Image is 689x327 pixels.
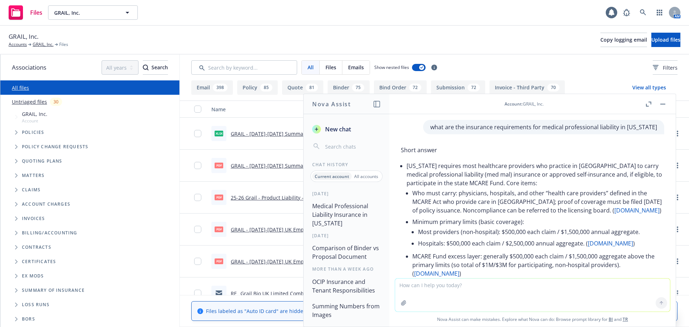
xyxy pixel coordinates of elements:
button: Quote [282,80,323,95]
div: 75 [352,84,364,92]
span: Policies [22,130,44,135]
a: Accounts [9,41,27,48]
p: Current account [315,173,349,179]
input: Search by keyword... [191,60,297,75]
p: Short answer [401,146,664,154]
button: Copy logging email [600,33,647,47]
button: Invoice - Third Party [489,80,565,95]
span: Upload files [651,36,680,43]
span: Loss Runs [22,303,50,307]
button: Medical Professional Liability Insurance in [US_STATE] [309,200,384,230]
span: Files [59,41,68,48]
a: GRAIL - [DATE]-[DATE] Summary of Insurance ([DATE]).xlsx [231,130,370,137]
span: Certificates [22,260,56,264]
button: Binder [328,80,370,95]
span: Account [22,118,47,124]
button: Policy [237,80,278,95]
a: more [673,129,682,138]
span: New chat [324,125,351,134]
div: : GRAIL, Inc. [505,101,544,107]
div: 70 [547,84,559,92]
button: Upload files [651,33,680,47]
a: more [673,193,682,202]
h1: Nova Assist [312,100,351,108]
span: Filters [663,64,678,71]
p: what are the insurance requirements for medical professional liability in [US_STATE] [430,123,657,131]
li: MCARE Fund excess layer: generally $500,000 each claim / $1,500,000 aggregate above the primary l... [412,251,664,279]
a: more [673,161,682,170]
button: OCIP Insurance and Tenant Responsibilities [309,275,384,297]
a: Switch app [652,5,667,20]
span: GRAIL, Inc. [54,9,116,17]
a: TR [623,316,628,322]
span: Account [505,101,522,107]
a: 25-26 Grail - Product Liability - Policy.pdf [231,194,328,201]
input: Toggle Row Selected [194,130,201,137]
a: more [673,289,682,298]
input: Toggle Row Selected [194,162,201,169]
button: SearchSearch [143,60,168,75]
span: pdf [215,163,223,168]
span: Claims [22,188,41,192]
span: xlsx [215,131,223,136]
input: Search chats [324,141,381,151]
span: Summary of insurance [22,288,85,293]
span: BORs [22,317,35,321]
a: BI [609,316,613,322]
button: Bind Order [374,80,427,95]
a: [DOMAIN_NAME] [614,206,660,214]
li: Hospitals: $500,000 each claim / $2,500,000 annual aggregate. ( ) [418,238,664,249]
span: Emails [348,64,364,71]
a: [DOMAIN_NAME] [588,239,633,247]
span: Matters [22,173,44,178]
a: All files [12,84,29,91]
button: View all types [621,80,678,95]
input: Toggle Row Selected [194,226,201,233]
a: Files [6,3,45,23]
span: Filters [653,64,678,71]
span: Contracts [22,245,51,249]
span: Billing/Accounting [22,231,78,235]
button: New chat [309,123,384,136]
a: GRAIL - [DATE]-[DATE] UK Employers Liability Certificate.pdf [231,226,374,233]
div: [DATE] [304,233,389,239]
button: Name [208,101,415,118]
input: Toggle Row Selected [194,258,201,265]
span: GRAIL, Inc. [9,32,38,41]
div: 398 [213,84,228,92]
span: Show nested files [374,64,409,70]
a: [DOMAIN_NAME] [414,270,459,277]
div: 72 [468,84,480,92]
a: GRAIL - [DATE]-[DATE] UK Employers Liability (Policy Schedule).pdf [231,258,390,265]
button: Email [191,80,233,95]
span: pdf [215,195,223,200]
div: 30 [50,98,62,106]
span: Associations [12,63,46,72]
a: RE_ Grail Bio UK Limited Combined Liability renewal [DATE].msg [231,290,385,297]
span: Invoices [22,216,45,221]
input: Toggle Row Selected [194,194,201,201]
span: Files [30,10,42,15]
button: Summing Numbers from Images [309,300,384,321]
div: 85 [260,84,272,92]
button: Comparison of Binder vs Proposal Document [309,242,384,263]
span: pdf [215,226,223,232]
a: more [673,225,682,234]
div: Folder Tree Example [0,226,179,326]
li: Who must carry: physicians, hospitals, and other “health care providers” defined in the MCARE Act... [412,187,664,216]
div: Name [211,106,404,113]
svg: Search [143,65,149,70]
span: Account charges [22,202,70,206]
div: Search [143,61,168,74]
div: 81 [306,84,318,92]
div: Chat History [304,162,389,168]
div: [DATE] [304,191,389,197]
span: pdf [215,258,223,264]
button: GRAIL, Inc. [48,5,138,20]
a: GRAIL - [DATE]-[DATE] Summary of Insurance ([DATE]).pdf [231,162,370,169]
a: GRAIL, Inc. [33,41,53,48]
span: Policy change requests [22,145,88,149]
span: Files [325,64,336,71]
span: Nova Assist can make mistakes. Explore what Nova can do: Browse prompt library for and [392,312,673,327]
a: more [673,257,682,266]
